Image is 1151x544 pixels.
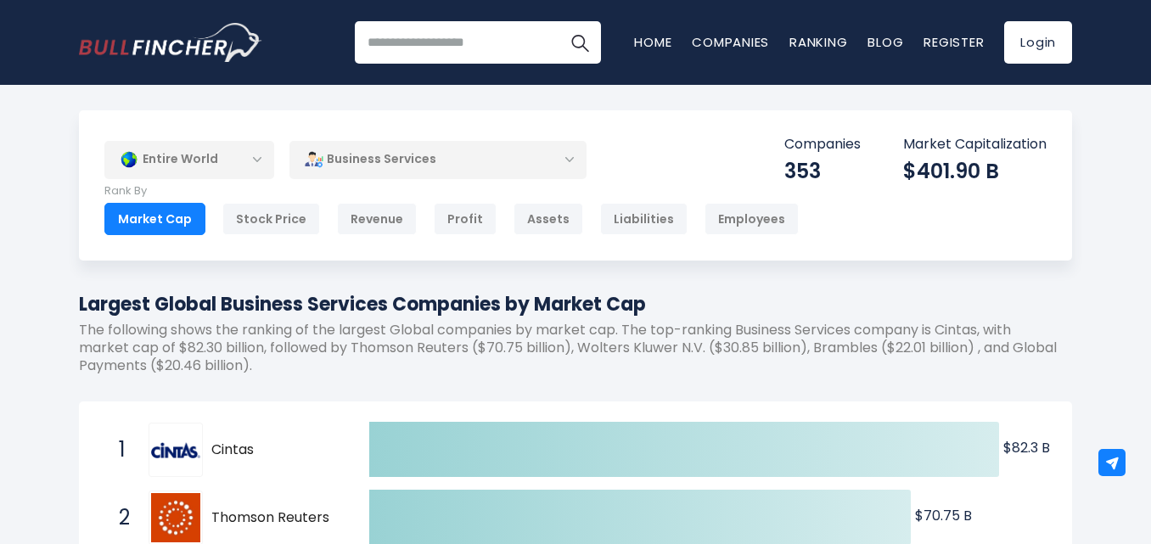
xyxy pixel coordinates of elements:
a: Companies [692,33,769,51]
div: Liabilities [600,203,688,235]
p: The following shows the ranking of the largest Global companies by market cap. The top-ranking Bu... [79,322,1072,374]
img: Thomson Reuters [151,493,200,542]
span: Thomson Reuters [211,509,340,527]
div: $401.90 B [903,158,1047,184]
div: Stock Price [222,203,320,235]
p: Market Capitalization [903,136,1047,154]
img: Cintas [151,442,200,458]
div: Assets [514,203,583,235]
div: Employees [705,203,799,235]
span: 1 [110,435,127,464]
text: $70.75 B [915,506,972,525]
div: Revenue [337,203,417,235]
a: Register [924,33,984,51]
text: $82.3 B [1003,438,1050,457]
a: Blog [867,33,903,51]
a: Home [634,33,671,51]
a: Login [1004,21,1072,64]
button: Search [559,21,601,64]
div: Entire World [104,140,274,179]
span: 2 [110,503,127,532]
div: Profit [434,203,497,235]
p: Rank By [104,184,799,199]
img: Bullfincher logo [79,23,262,62]
span: Cintas [211,441,340,459]
div: Market Cap [104,203,205,235]
a: Go to homepage [79,23,261,62]
h1: Largest Global Business Services Companies by Market Cap [79,290,1072,318]
div: 353 [784,158,861,184]
div: Business Services [289,140,587,179]
p: Companies [784,136,861,154]
a: Ranking [789,33,847,51]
